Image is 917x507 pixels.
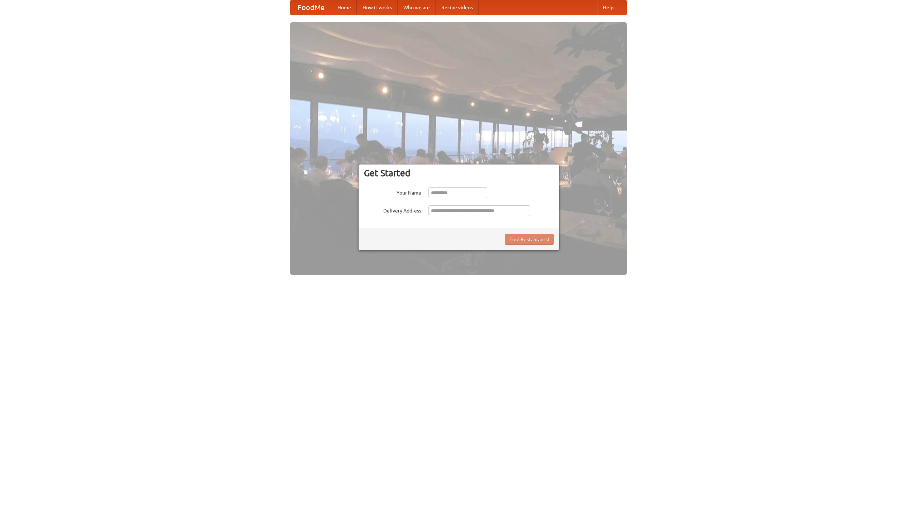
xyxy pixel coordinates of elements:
a: Home [332,0,357,15]
a: Recipe videos [436,0,479,15]
a: Who we are [398,0,436,15]
label: Your Name [364,187,421,196]
label: Delivery Address [364,205,421,214]
a: How it works [357,0,398,15]
h3: Get Started [364,168,554,178]
button: Find Restaurants! [505,234,554,245]
a: FoodMe [291,0,332,15]
a: Help [597,0,619,15]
